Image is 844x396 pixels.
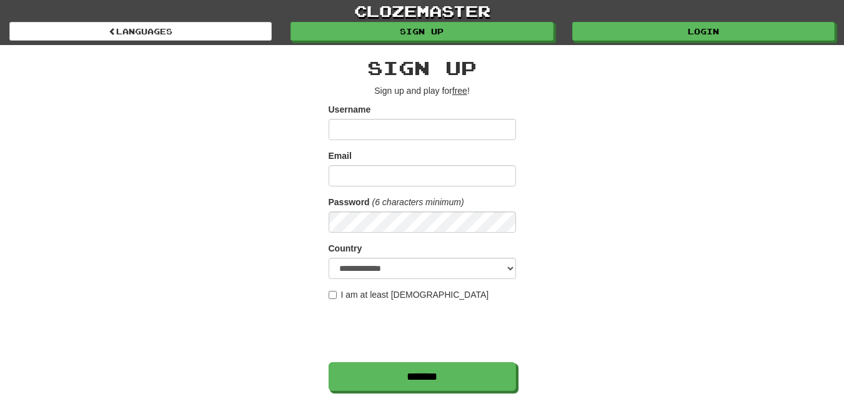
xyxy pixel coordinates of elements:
label: Username [329,103,371,116]
em: (6 characters minimum) [372,197,464,207]
label: Email [329,150,352,162]
a: Login [572,22,835,41]
label: Country [329,242,362,255]
input: I am at least [DEMOGRAPHIC_DATA] [329,291,337,299]
a: Languages [9,22,272,41]
a: Sign up [290,22,553,41]
label: I am at least [DEMOGRAPHIC_DATA] [329,288,489,301]
h2: Sign up [329,58,516,78]
iframe: reCAPTCHA [329,307,519,356]
label: Password [329,196,370,208]
u: free [452,86,467,96]
p: Sign up and play for ! [329,84,516,97]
